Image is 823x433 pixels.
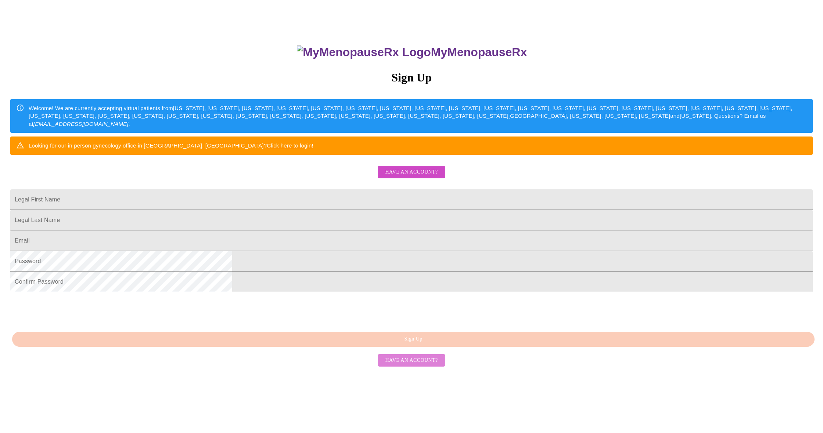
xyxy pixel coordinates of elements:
h3: MyMenopauseRx [11,46,813,59]
img: MyMenopauseRx Logo [297,46,431,59]
em: [EMAIL_ADDRESS][DOMAIN_NAME] [33,121,129,127]
a: Click here to login! [267,142,313,149]
h3: Sign Up [10,71,813,84]
button: Have an account? [378,354,445,367]
button: Have an account? [378,166,445,179]
iframe: reCAPTCHA [10,296,122,324]
a: Have an account? [376,174,447,180]
div: Looking for our in person gynecology office in [GEOGRAPHIC_DATA], [GEOGRAPHIC_DATA]? [29,139,313,152]
div: Welcome! We are currently accepting virtual patients from [US_STATE], [US_STATE], [US_STATE], [US... [29,101,807,131]
span: Have an account? [385,356,438,365]
span: Have an account? [385,168,438,177]
a: Have an account? [376,357,447,363]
